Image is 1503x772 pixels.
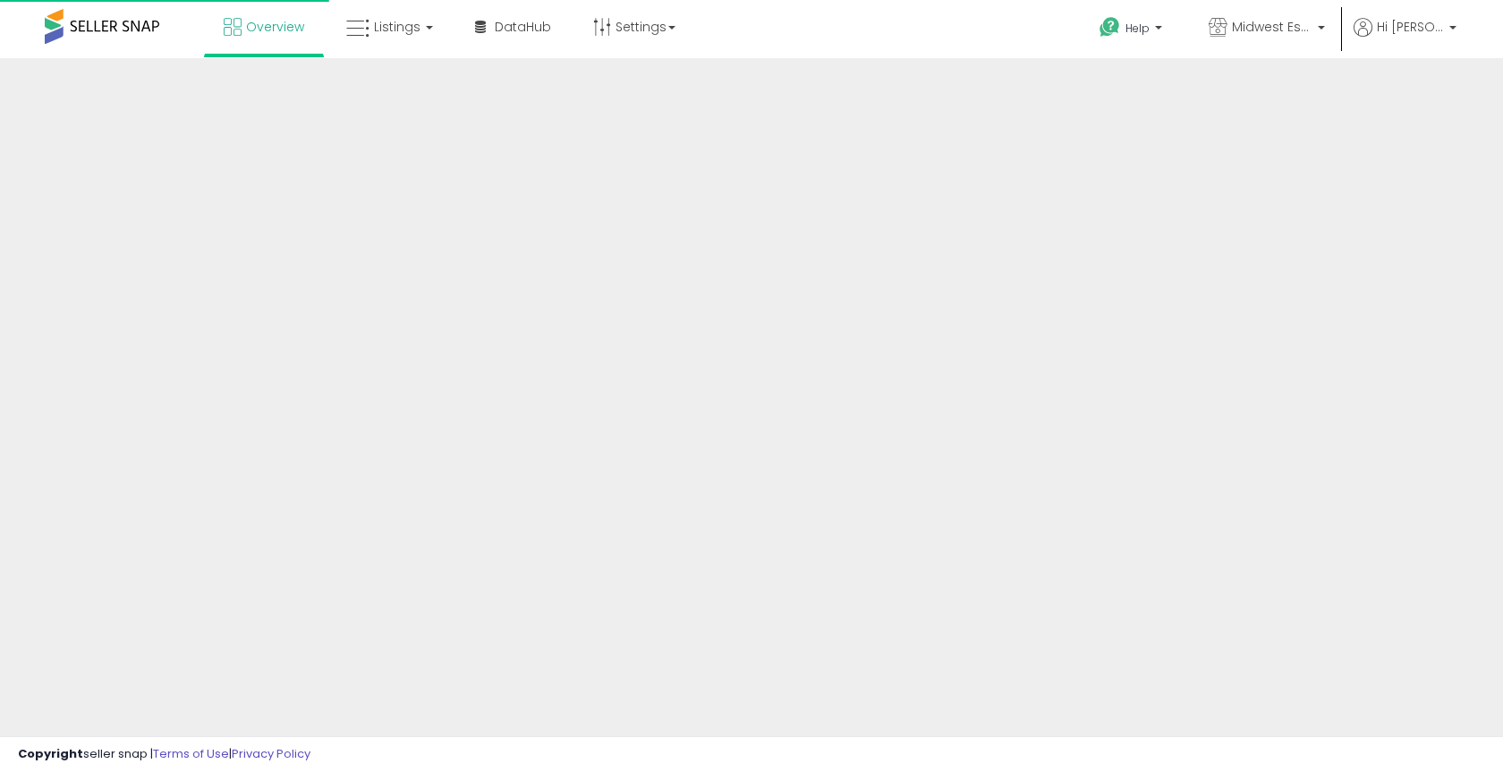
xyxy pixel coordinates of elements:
[18,745,83,762] strong: Copyright
[232,745,310,762] a: Privacy Policy
[1099,16,1121,38] i: Get Help
[246,18,304,36] span: Overview
[495,18,551,36] span: DataHub
[1125,21,1150,36] span: Help
[1085,3,1180,58] a: Help
[1354,18,1456,58] a: Hi [PERSON_NAME]
[153,745,229,762] a: Terms of Use
[1232,18,1312,36] span: Midwest Estore
[18,746,310,763] div: seller snap | |
[374,18,420,36] span: Listings
[1377,18,1444,36] span: Hi [PERSON_NAME]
